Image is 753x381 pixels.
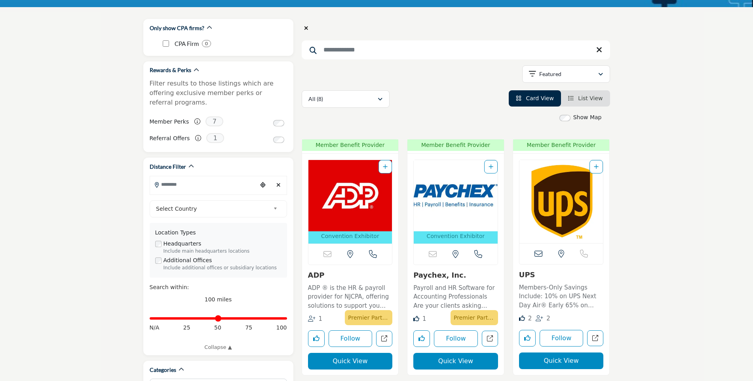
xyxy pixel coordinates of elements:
li: Card View [509,90,561,107]
input: Switch to Member Perks [273,120,284,126]
button: Quick View [519,352,604,369]
a: Open adp in new tab [376,331,392,347]
span: Member Benefit Provider [515,141,607,149]
div: Include main headquarters locations [164,248,281,255]
div: Choose your current location [257,177,269,194]
h2: Rewards & Perks [150,66,191,74]
label: Show Map [573,113,602,122]
p: Convention Exhibitor [321,232,379,240]
span: 2 [546,315,550,322]
span: 1 [318,315,322,322]
a: Add To List [383,164,388,170]
a: UPS [519,271,535,279]
a: View Card [516,95,554,101]
a: Add To List [489,164,493,170]
img: UPS [519,160,603,243]
div: 0 Results For CPA Firm [202,40,211,47]
input: Switch to Referral Offers [273,137,284,143]
label: Referral Offers [150,131,190,145]
span: Member Benefit Provider [410,141,502,149]
button: Quick View [413,353,498,370]
h2: Only show CPA firms? [150,24,204,32]
a: Collapse ▲ [150,343,287,351]
span: 100 [276,324,287,332]
p: Members-Only Savings Include: 10% on UPS Next Day Air® Early 65% on Domestic Next Day / Deferred ... [519,283,604,310]
input: Search Location [150,177,257,192]
label: Headquarters [164,240,202,248]
h2: Distance Filter [150,163,186,171]
input: CPA Firm checkbox [163,40,169,47]
span: Card View [526,95,553,101]
p: Filter results to those listings which are offering exclusive member perks or referral programs. [150,79,287,107]
a: Open Listing in new tab [308,160,392,244]
p: Premier Partner [454,312,495,323]
span: Select Country [156,204,270,213]
i: Like [413,316,419,322]
a: Paychex, Inc. [413,271,466,279]
p: All (8) [308,95,323,103]
div: Location Types [155,229,281,237]
a: Members-Only Savings Include: 10% on UPS Next Day Air® Early 65% on Domestic Next Day / Deferred ... [519,281,604,310]
a: Open Listing in new tab [519,160,603,243]
span: List View [578,95,603,101]
p: ADP ® is the HR & payroll provider for NJCPA, offering solutions to support you and your clients ... [308,284,393,311]
p: Featured [539,70,561,78]
p: Convention Exhibitor [427,232,485,240]
a: Open paychex in new tab [482,331,498,347]
img: Paychex, Inc. [414,160,498,231]
button: Follow [540,330,584,347]
span: N/A [150,324,160,332]
button: Quick View [308,353,393,370]
a: Open Listing in new tab [414,160,498,244]
a: ADP ® is the HR & payroll provider for NJCPA, offering solutions to support you and your clients ... [308,282,393,311]
label: Additional Offices [164,256,212,265]
span: 2 [528,315,532,322]
button: Like listing [519,330,536,347]
a: ADP [308,271,325,279]
div: Followers [536,314,550,323]
span: 1 [422,315,426,322]
div: Followers [308,314,323,324]
h2: Categories [150,366,176,374]
li: List View [561,90,610,107]
span: 25 [183,324,190,332]
span: 100 miles [205,296,232,303]
p: CPA Firm: CPA Firm [175,39,199,48]
div: Clear search location [273,177,285,194]
span: 75 [245,324,252,332]
label: Member Perks [150,115,189,129]
p: Premier Partner [348,312,389,323]
button: Like listing [413,330,430,347]
button: Like listing [308,330,325,347]
a: Add To List [594,164,599,170]
i: Clear search location [304,25,308,31]
input: Search Keyword [302,40,610,59]
button: Follow [434,330,478,347]
p: Payroll and HR Software for Accounting Professionals Are your clients asking more questions about... [413,284,498,311]
div: Include additional offices or subsidiary locations [164,265,281,272]
a: View List [568,95,603,101]
b: 0 [205,41,208,46]
button: Follow [329,330,373,347]
span: 7 [205,116,223,126]
span: Member Benefit Provider [304,141,396,149]
button: Featured [522,65,610,83]
div: Search within: [150,283,287,291]
span: 1 [206,133,224,143]
h3: Paychex, Inc. [413,271,498,280]
a: Open ups in new tab [587,330,603,347]
span: 50 [214,324,221,332]
a: Payroll and HR Software for Accounting Professionals Are your clients asking more questions about... [413,282,498,311]
img: ADP [308,160,392,231]
h3: UPS [519,271,604,279]
button: All (8) [302,90,390,108]
i: Likes [519,315,525,321]
h3: ADP [308,271,393,280]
